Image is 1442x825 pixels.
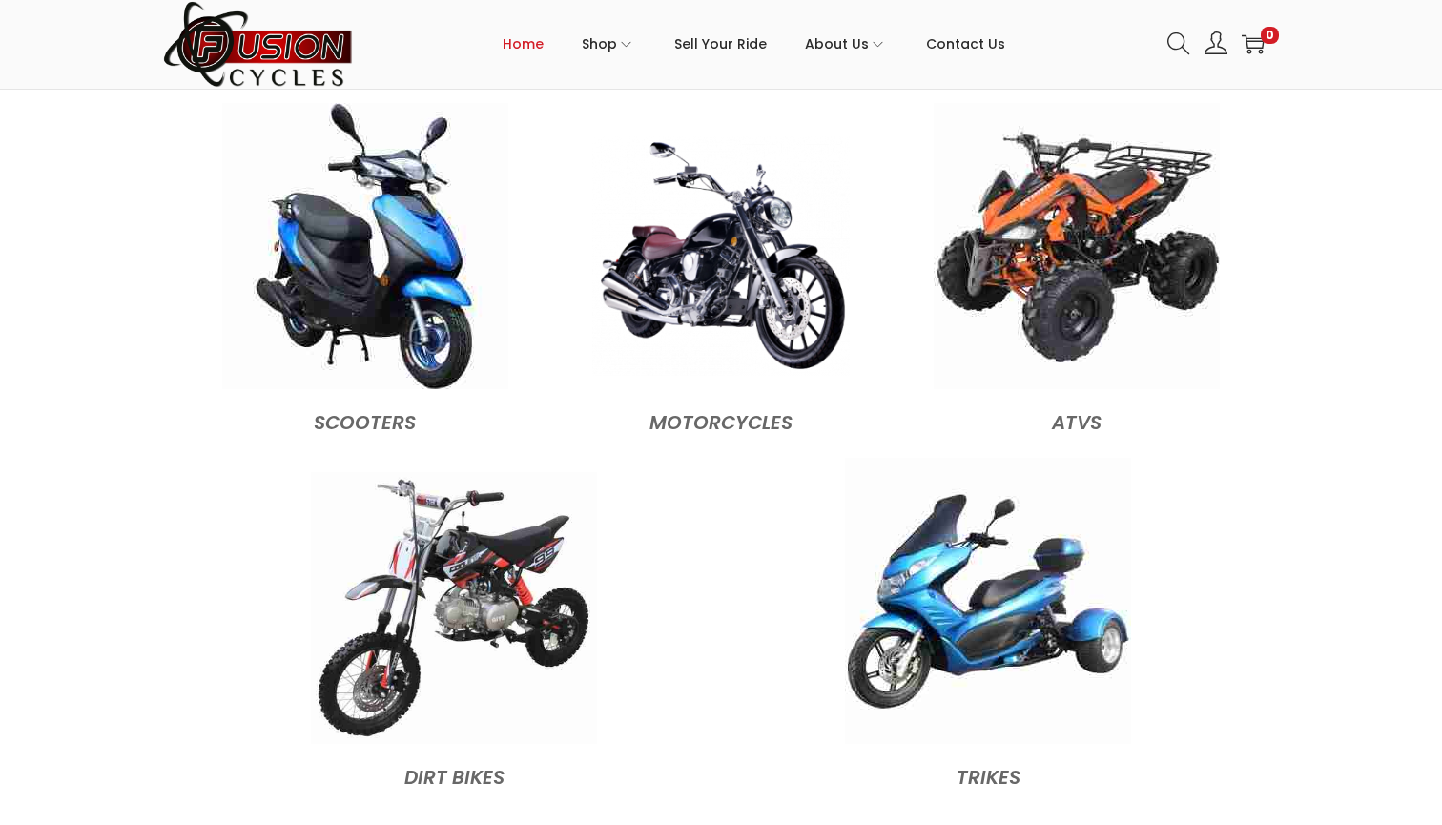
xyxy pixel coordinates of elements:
span: About Us [805,20,869,68]
figcaption: ATVs [909,398,1246,439]
a: About Us [805,1,888,87]
figcaption: Trikes [731,753,1246,794]
span: Home [503,20,544,68]
a: Contact Us [926,1,1005,87]
span: Sell Your Ride [674,20,767,68]
span: Contact Us [926,20,1005,68]
a: Home [503,1,544,87]
a: Shop [582,1,636,87]
figcaption: Scooters [196,398,533,439]
figcaption: MOTORCYCLES [552,398,889,439]
nav: Primary navigation [354,1,1153,87]
a: 0 [1242,32,1265,55]
span: Shop [582,20,617,68]
figcaption: Dirt Bikes [196,753,711,794]
a: Sell Your Ride [674,1,767,87]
